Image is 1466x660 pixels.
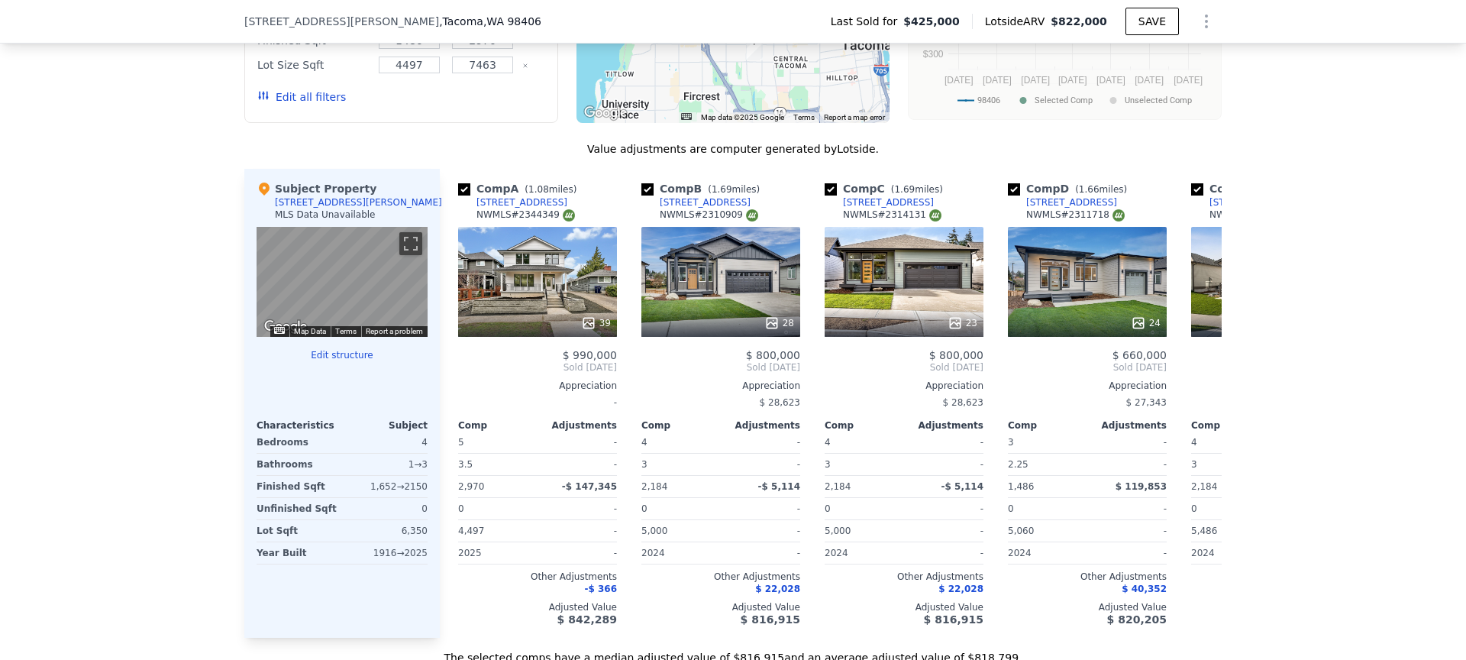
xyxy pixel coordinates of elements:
text: Unselected Comp [1125,95,1192,105]
a: [STREET_ADDRESS] [641,196,751,209]
a: Terms (opens in new tab) [793,113,815,121]
button: Show Options [1191,6,1222,37]
div: - [1090,454,1167,475]
img: Google [260,317,311,337]
span: 0 [641,503,647,514]
div: 1916 → 2025 [345,542,428,564]
span: $ 660,000 [1112,349,1167,361]
span: $ 990,000 [563,349,617,361]
div: Finished Sqft [257,476,339,497]
text: 98406 [977,95,1000,105]
div: 2024 [825,542,901,564]
span: $ 800,000 [929,349,983,361]
div: - [724,454,800,475]
div: Adjusted Value [1191,601,1350,613]
span: Last Sold for [831,14,904,29]
span: ( miles) [518,184,583,195]
div: 2024 [641,542,718,564]
div: - [907,520,983,542]
div: Comp B [641,181,766,196]
div: Value adjustments are computer generated by Lotside . [244,141,1222,157]
div: - [907,454,983,475]
span: 4 [641,437,647,448]
button: SAVE [1125,8,1179,35]
span: Sold [DATE] [825,361,983,374]
text: [DATE] [1174,75,1203,86]
span: $ 816,915 [741,613,800,626]
div: - [458,392,617,413]
span: Lotside ARV [985,14,1051,29]
div: Adjusted Value [458,601,617,613]
div: Adjusted Value [825,601,983,613]
span: 1.08 [528,184,549,195]
a: [STREET_ADDRESS] [825,196,934,209]
button: Toggle fullscreen view [399,232,422,255]
span: Sold [DATE] [641,361,800,374]
div: Subject [342,419,428,432]
div: Street View [257,227,428,337]
div: Adjustments [721,419,800,432]
div: Comp [825,419,904,432]
span: $ 820,205 [1107,613,1167,626]
div: Comp A [458,181,583,196]
div: 6,350 [345,520,428,542]
a: Terms (opens in new tab) [335,327,357,335]
div: - [1090,498,1167,519]
div: 2024 [1191,542,1267,564]
a: [STREET_ADDRESS] [1008,196,1117,209]
span: 2,184 [641,481,667,492]
span: $ 40,352 [1122,584,1167,594]
div: NWMLS # 2314131 [843,209,941,222]
span: Sold [DATE] [1008,361,1167,374]
div: - [724,498,800,519]
text: [DATE] [1096,75,1125,86]
img: NWMLS Logo [563,209,575,222]
div: NWMLS # 2274636 [1209,209,1308,222]
span: 5 [458,437,464,448]
span: Sold [DATE] [458,361,617,374]
div: 23 [948,315,977,331]
span: $ 28,623 [943,397,983,408]
div: Other Adjustments [825,571,983,583]
div: Comp [1191,419,1271,432]
div: Unfinished Sqft [257,498,339,519]
div: Comp [458,419,538,432]
div: Lot Sqft [257,520,339,542]
button: Edit all filters [257,89,346,105]
span: 5,000 [641,526,667,536]
div: 39 [581,315,611,331]
span: , Tacoma [439,14,541,29]
a: Report a map error [824,113,885,121]
a: Report a problem [366,327,423,335]
span: 5,486 [1191,526,1217,536]
div: [STREET_ADDRESS][PERSON_NAME] [275,196,442,209]
div: 4 [345,432,428,453]
span: 2,184 [825,481,851,492]
div: Appreciation [1191,380,1350,392]
span: 2,184 [1191,481,1217,492]
div: Comp [1008,419,1087,432]
button: Keyboard shortcuts [274,327,285,334]
div: - [1090,520,1167,542]
img: NWMLS Logo [1112,209,1125,222]
div: Bedrooms [257,432,339,453]
span: 1,486 [1008,481,1034,492]
div: Adjusted Value [641,601,800,613]
a: Open this area in Google Maps (opens a new window) [580,103,631,123]
div: NWMLS # 2311718 [1026,209,1125,222]
div: Comp C [825,181,949,196]
div: Comp [641,419,721,432]
span: $ 842,289 [557,613,617,626]
span: ( miles) [885,184,949,195]
div: Comp D [1008,181,1133,196]
span: $425,000 [903,14,960,29]
span: $ 22,028 [755,584,800,594]
text: $300 [923,49,944,60]
button: Clear [522,63,528,69]
div: - [724,520,800,542]
div: 3 [825,454,901,475]
span: , WA 98406 [483,15,541,27]
text: [DATE] [983,75,1012,86]
span: 0 [1008,503,1014,514]
span: 5,060 [1008,526,1034,536]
